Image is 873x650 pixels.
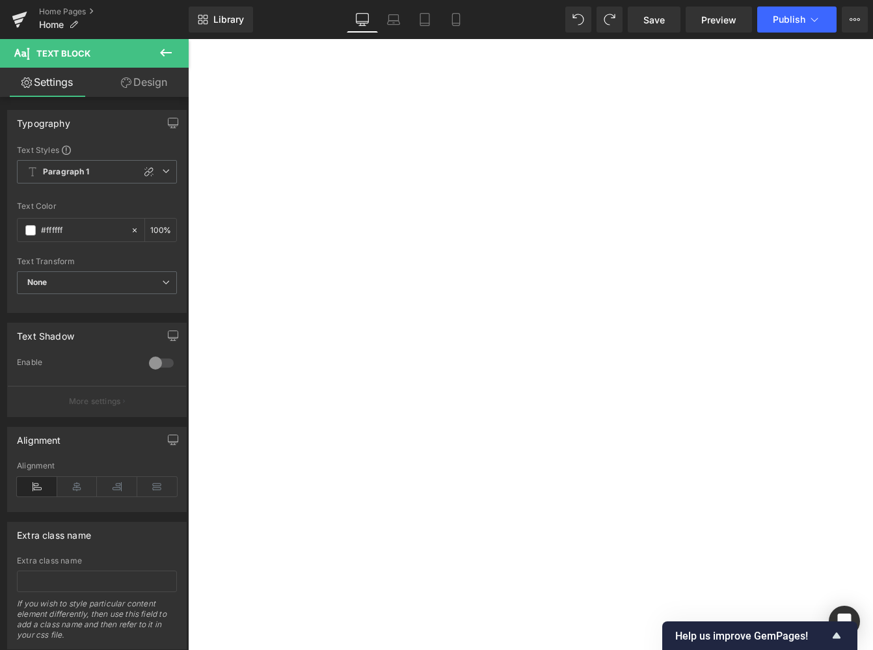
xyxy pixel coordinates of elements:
div: Extra class name [17,522,91,541]
div: Enable [17,357,136,371]
div: % [145,219,176,241]
a: New Library [189,7,253,33]
div: Text Color [17,202,177,211]
a: Desktop [347,7,378,33]
button: More settings [8,386,186,416]
span: Publish [773,14,805,25]
a: Laptop [378,7,409,33]
a: Home Pages [39,7,189,17]
a: Mobile [440,7,472,33]
div: Extra class name [17,556,177,565]
div: Text Transform [17,257,177,266]
div: Open Intercom Messenger [829,606,860,637]
div: Text Shadow [17,323,74,342]
span: Save [643,13,665,27]
input: Color [41,223,124,237]
div: Text Styles [17,144,177,155]
span: Text Block [36,48,90,59]
div: Typography [17,111,70,129]
button: Publish [757,7,837,33]
div: If you wish to style particular content element differently, then use this field to add a class n... [17,599,177,649]
p: More settings [69,396,121,407]
button: More [842,7,868,33]
span: Home [39,20,64,30]
a: Design [97,68,191,97]
b: None [27,277,47,287]
button: Undo [565,7,591,33]
b: Paragraph 1 [43,167,90,178]
span: Help us improve GemPages! [675,630,829,642]
div: Alignment [17,461,177,470]
span: Preview [701,13,736,27]
a: Preview [686,7,752,33]
a: Tablet [409,7,440,33]
button: Redo [597,7,623,33]
div: Alignment [17,427,61,446]
button: Show survey - Help us improve GemPages! [675,628,844,643]
span: Library [213,14,244,25]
